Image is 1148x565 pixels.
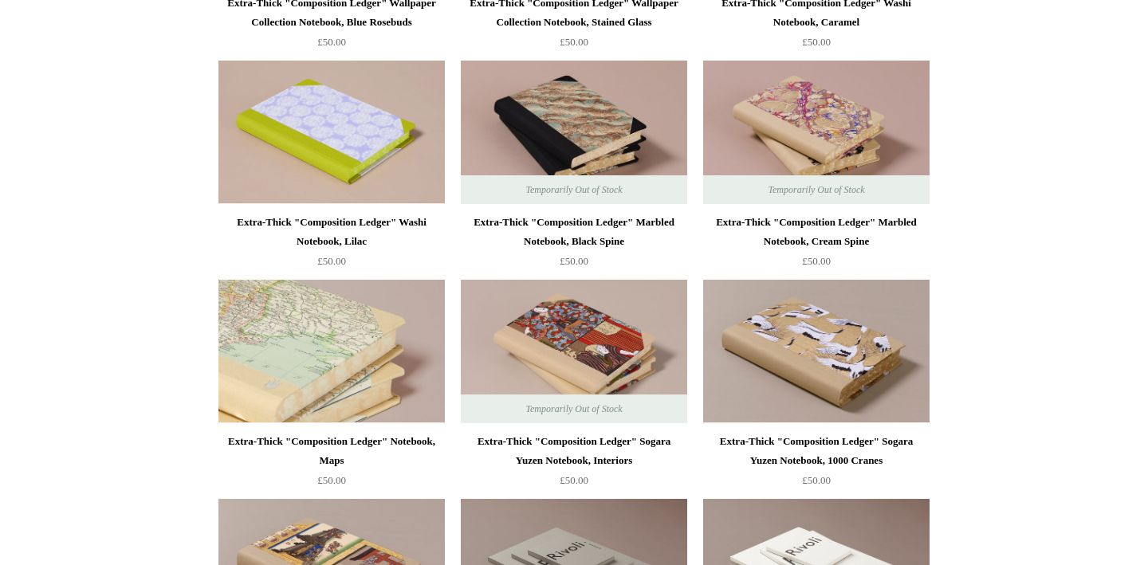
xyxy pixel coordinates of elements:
[752,175,880,204] span: Temporarily Out of Stock
[560,255,588,267] span: £50.00
[560,474,588,486] span: £50.00
[802,474,831,486] span: £50.00
[465,213,683,251] div: Extra-Thick "Composition Ledger" Marbled Notebook, Black Spine
[802,36,831,48] span: £50.00
[461,280,687,423] img: Extra-Thick "Composition Ledger" Sogara Yuzen Notebook, Interiors
[509,175,638,204] span: Temporarily Out of Stock
[707,432,926,470] div: Extra-Thick "Composition Ledger" Sogara Yuzen Notebook, 1000 Cranes
[218,432,445,497] a: Extra-Thick "Composition Ledger" Notebook, Maps £50.00
[317,474,346,486] span: £50.00
[703,280,930,423] img: Extra-Thick "Composition Ledger" Sogara Yuzen Notebook, 1000 Cranes
[317,36,346,48] span: £50.00
[509,394,638,423] span: Temporarily Out of Stock
[461,61,687,204] img: Extra-Thick "Composition Ledger" Marbled Notebook, Black Spine
[461,213,687,278] a: Extra-Thick "Composition Ledger" Marbled Notebook, Black Spine £50.00
[461,432,687,497] a: Extra-Thick "Composition Ledger" Sogara Yuzen Notebook, Interiors £50.00
[317,255,346,267] span: £50.00
[222,432,441,470] div: Extra-Thick "Composition Ledger" Notebook, Maps
[222,213,441,251] div: Extra-Thick "Composition Ledger" Washi Notebook, Lilac
[218,61,445,204] img: Extra-Thick "Composition Ledger" Washi Notebook, Lilac
[218,61,445,204] a: Extra-Thick "Composition Ledger" Washi Notebook, Lilac Extra-Thick "Composition Ledger" Washi Not...
[461,61,687,204] a: Extra-Thick "Composition Ledger" Marbled Notebook, Black Spine Extra-Thick "Composition Ledger" M...
[703,432,930,497] a: Extra-Thick "Composition Ledger" Sogara Yuzen Notebook, 1000 Cranes £50.00
[703,61,930,204] a: Extra-Thick "Composition Ledger" Marbled Notebook, Cream Spine Extra-Thick "Composition Ledger" M...
[802,255,831,267] span: £50.00
[703,280,930,423] a: Extra-Thick "Composition Ledger" Sogara Yuzen Notebook, 1000 Cranes Extra-Thick "Composition Ledg...
[218,280,445,423] a: Extra-Thick "Composition Ledger" Notebook, Maps Extra-Thick "Composition Ledger" Notebook, Maps
[218,280,445,423] img: Extra-Thick "Composition Ledger" Notebook, Maps
[465,432,683,470] div: Extra-Thick "Composition Ledger" Sogara Yuzen Notebook, Interiors
[218,213,445,278] a: Extra-Thick "Composition Ledger" Washi Notebook, Lilac £50.00
[703,213,930,278] a: Extra-Thick "Composition Ledger" Marbled Notebook, Cream Spine £50.00
[703,61,930,204] img: Extra-Thick "Composition Ledger" Marbled Notebook, Cream Spine
[560,36,588,48] span: £50.00
[461,280,687,423] a: Extra-Thick "Composition Ledger" Sogara Yuzen Notebook, Interiors Extra-Thick "Composition Ledger...
[707,213,926,251] div: Extra-Thick "Composition Ledger" Marbled Notebook, Cream Spine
